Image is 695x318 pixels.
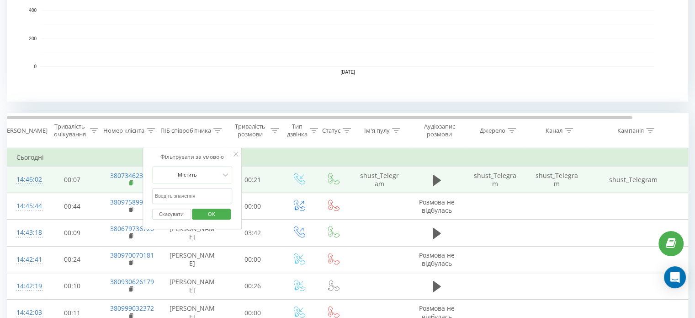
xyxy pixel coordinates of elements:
[160,273,224,299] td: [PERSON_NAME]
[16,224,35,242] div: 14:43:18
[419,251,455,268] span: Розмова не відбулась
[44,220,101,246] td: 00:09
[232,123,268,138] div: Тривалість розмови
[417,123,462,138] div: Аудіозапис розмови
[110,251,154,259] a: 380970070181
[160,127,211,135] div: ПІБ співробітника
[224,246,281,273] td: 00:00
[29,8,37,13] text: 400
[110,304,154,313] a: 380999032372
[110,277,154,286] a: 380930626179
[160,246,224,273] td: [PERSON_NAME]
[152,209,191,220] button: Скасувати
[364,127,390,135] div: Ім'я пулу
[44,273,101,299] td: 00:10
[110,224,154,233] a: 380679736720
[350,167,409,193] td: shust_Telegram
[110,171,154,180] a: 380734623589
[192,209,231,220] button: OK
[287,123,308,138] div: Тип дзвінка
[419,198,455,215] span: Розмова не відбулась
[16,277,35,295] div: 14:42:19
[617,127,644,135] div: Кампанія
[44,167,101,193] td: 00:07
[103,127,144,135] div: Номер клієнта
[526,167,588,193] td: shust_Telegram
[52,123,88,138] div: Тривалість очікування
[16,171,35,189] div: 14:46:02
[224,167,281,193] td: 00:21
[546,127,562,135] div: Канал
[322,127,340,135] div: Статус
[340,70,355,75] text: [DATE]
[16,197,35,215] div: 14:45:44
[152,188,233,204] input: Введіть значення
[44,193,101,220] td: 00:44
[1,127,48,135] div: [PERSON_NAME]
[224,220,281,246] td: 03:42
[664,266,686,288] div: Open Intercom Messenger
[588,167,679,193] td: shust_Telegram
[464,167,526,193] td: shust_Telegram
[480,127,505,135] div: Джерело
[29,36,37,41] text: 200
[44,246,101,273] td: 00:24
[16,251,35,269] div: 14:42:41
[199,207,224,221] span: OK
[224,193,281,220] td: 00:00
[110,198,154,206] a: 380975899955
[160,220,224,246] td: [PERSON_NAME]
[34,64,37,69] text: 0
[152,152,233,162] div: Фільтрувати за умовою
[224,273,281,299] td: 00:26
